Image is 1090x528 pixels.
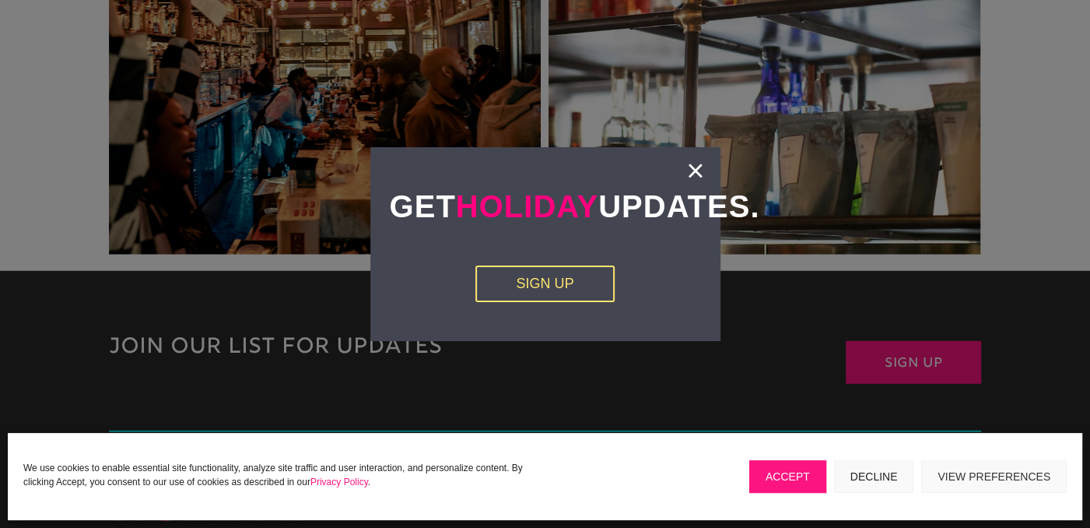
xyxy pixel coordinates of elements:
[921,460,1067,493] button: View preferences
[456,189,598,224] span: Holiday
[23,461,551,489] p: We use cookies to enable essential site functionality, analyze site traffic and user interaction,...
[686,163,704,178] a: ×
[475,266,614,303] a: Sign Up
[310,477,368,488] a: Privacy Policy
[749,460,826,493] button: Accept
[390,186,701,234] h2: Get Updates.
[834,460,914,493] button: Decline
